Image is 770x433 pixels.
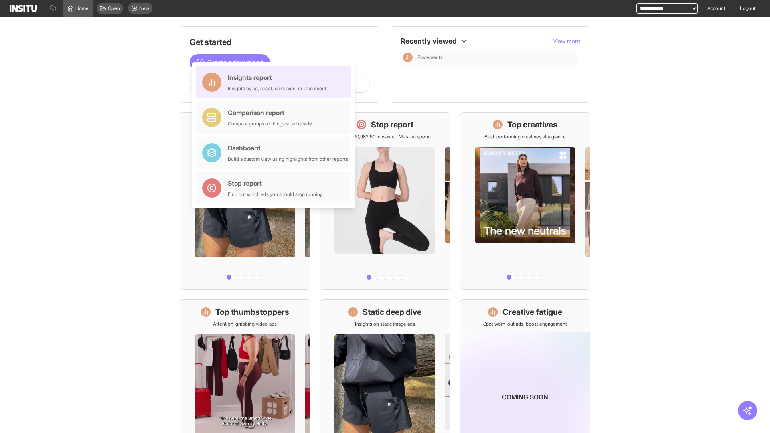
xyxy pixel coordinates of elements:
[460,112,590,290] a: Top creativesBest-performing creatives at a glance
[371,119,413,130] h1: Stop report
[10,5,37,12] img: Logo
[553,37,580,45] button: View more
[215,306,289,318] h1: Top thumbstoppers
[213,321,277,327] p: Attention-grabbing video ads
[190,36,370,48] h1: Get started
[417,54,574,61] span: Placements
[403,53,413,62] div: Insights
[339,134,431,140] p: Save £20,982.50 in wasted Meta ad spend
[507,119,557,130] h1: Top creatives
[228,156,348,162] div: Build a custom view using highlights from other reports
[228,73,326,82] div: Insights report
[108,5,120,12] span: Open
[207,57,263,67] span: Create a new report
[553,38,580,45] span: View more
[484,134,566,140] p: Best-performing creatives at a glance
[75,5,89,12] span: Home
[417,54,443,61] span: Placements
[228,85,326,92] div: Insights by ad, adset, campaign, or placement
[228,143,348,153] div: Dashboard
[228,191,323,198] div: Find out which ads you should stop running
[190,54,270,70] button: Create a new report
[228,121,312,127] div: Compare groups of things side by side
[180,112,310,290] a: What's live nowSee all active ads instantly
[228,108,312,117] div: Comparison report
[228,178,323,188] div: Stop report
[363,306,421,318] h1: Static deep dive
[320,112,450,290] a: Stop reportSave £20,982.50 in wasted Meta ad spend
[355,321,415,327] p: Insights on static image ads
[139,5,149,12] span: New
